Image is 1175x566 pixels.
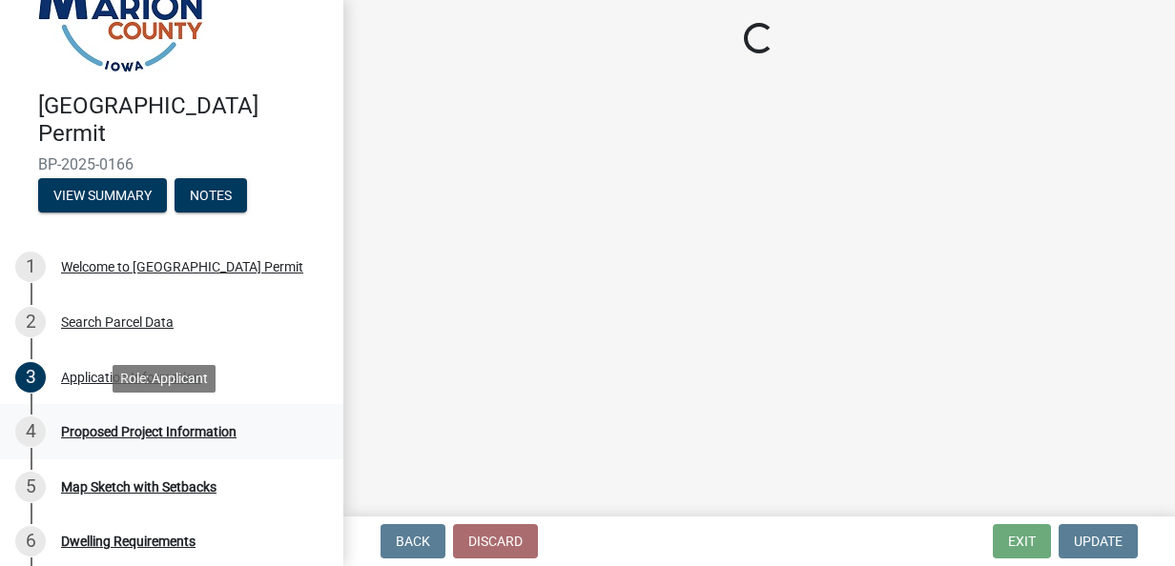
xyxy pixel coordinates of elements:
span: Back [396,534,430,549]
div: Welcome to [GEOGRAPHIC_DATA] Permit [61,260,303,273]
button: Notes [175,178,247,212]
button: Update [1059,524,1138,558]
div: Proposed Project Information [61,425,237,438]
div: 6 [15,526,46,556]
button: Exit [993,524,1051,558]
div: 5 [15,472,46,502]
button: Discard [453,524,538,558]
div: 3 [15,362,46,393]
button: View Summary [38,178,167,212]
div: Role: Applicant [113,365,216,393]
button: Back [381,524,445,558]
div: 2 [15,307,46,337]
wm-modal-confirm: Notes [175,189,247,204]
div: Dwelling Requirements [61,535,196,548]
div: Application Information [61,371,201,384]
span: Update [1074,534,1123,549]
div: Search Parcel Data [61,315,174,329]
wm-modal-confirm: Summary [38,189,167,204]
h4: [GEOGRAPHIC_DATA] Permit [38,92,328,148]
span: BP-2025-0166 [38,155,305,173]
div: 1 [15,252,46,282]
div: 4 [15,416,46,447]
div: Map Sketch with Setbacks [61,480,216,494]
